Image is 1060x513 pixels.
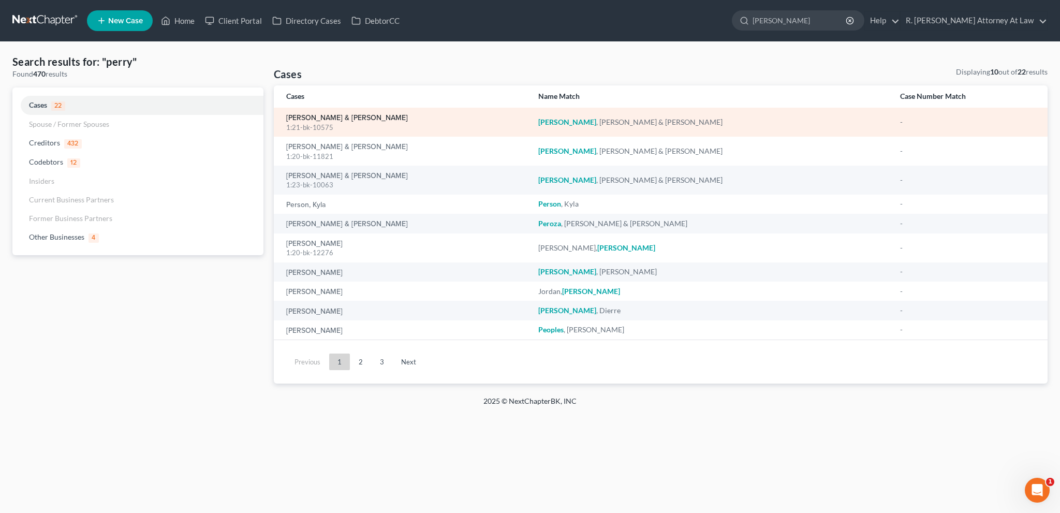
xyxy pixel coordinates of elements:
[12,69,263,79] div: Found results
[286,114,408,122] a: [PERSON_NAME] & [PERSON_NAME]
[67,158,80,168] span: 12
[900,286,1035,297] div: -
[900,305,1035,316] div: -
[286,240,343,247] a: [PERSON_NAME]
[538,305,884,316] div: , Dierre
[538,286,884,297] div: Jordan,
[286,152,522,162] div: 1:20-bk-11821
[901,11,1047,30] a: R. [PERSON_NAME] Attorney At Law
[538,267,596,276] em: [PERSON_NAME]
[900,218,1035,229] div: -
[286,201,326,209] a: Person, Kyla
[865,11,900,30] a: Help
[538,118,596,126] em: [PERSON_NAME]
[538,199,884,209] div: , Kyla
[29,177,54,185] span: Insiders
[108,17,143,25] span: New Case
[89,233,99,243] span: 4
[286,123,522,133] div: 1:21-bk-10575
[274,67,302,81] h4: Cases
[538,146,884,156] div: , [PERSON_NAME] & [PERSON_NAME]
[267,11,346,30] a: Directory Cases
[29,232,84,241] span: Other Businesses
[538,325,564,334] em: Peoples
[286,221,408,228] a: [PERSON_NAME] & [PERSON_NAME]
[29,157,63,166] span: Codebtors
[235,396,825,415] div: 2025 © NextChapterBK, INC
[538,117,884,127] div: , [PERSON_NAME] & [PERSON_NAME]
[286,180,522,190] div: 1:23-bk-10063
[900,325,1035,335] div: -
[200,11,267,30] a: Client Portal
[29,214,112,223] span: Former Business Partners
[538,267,884,277] div: , [PERSON_NAME]
[538,218,884,229] div: , [PERSON_NAME] & [PERSON_NAME]
[1025,478,1050,503] iframe: Intercom live chat
[286,248,522,258] div: 1:20-bk-12276
[329,354,350,370] a: 1
[12,153,263,172] a: Codebtors12
[274,85,530,108] th: Cases
[372,354,392,370] a: 3
[156,11,200,30] a: Home
[12,96,263,115] a: Cases22
[29,120,109,128] span: Spouse / Former Spouses
[538,175,596,184] em: [PERSON_NAME]
[900,243,1035,253] div: -
[286,308,343,315] a: [PERSON_NAME]
[51,101,65,111] span: 22
[990,67,998,76] strong: 10
[29,195,114,204] span: Current Business Partners
[12,115,263,134] a: Spouse / Former Spouses
[1018,67,1026,76] strong: 22
[64,139,82,149] span: 432
[12,190,263,209] a: Current Business Partners
[286,288,343,296] a: [PERSON_NAME]
[286,269,343,276] a: [PERSON_NAME]
[538,219,561,228] em: Peroza
[286,143,408,151] a: [PERSON_NAME] & [PERSON_NAME]
[12,54,263,69] h4: Search results for: "perry"
[900,117,1035,127] div: -
[12,228,263,247] a: Other Businesses4
[753,11,847,30] input: Search by name...
[562,287,620,296] em: [PERSON_NAME]
[393,354,424,370] a: Next
[538,199,561,208] em: Person
[538,325,884,335] div: , [PERSON_NAME]
[956,67,1048,77] div: Displaying out of results
[538,306,596,315] em: [PERSON_NAME]
[12,134,263,153] a: Creditors432
[286,172,408,180] a: [PERSON_NAME] & [PERSON_NAME]
[530,85,892,108] th: Name Match
[346,11,405,30] a: DebtorCC
[12,172,263,190] a: Insiders
[538,243,884,253] div: [PERSON_NAME],
[597,243,655,252] em: [PERSON_NAME]
[900,175,1035,185] div: -
[538,175,884,185] div: , [PERSON_NAME] & [PERSON_NAME]
[29,100,47,109] span: Cases
[29,138,60,147] span: Creditors
[892,85,1048,108] th: Case Number Match
[900,199,1035,209] div: -
[33,69,46,78] strong: 470
[1046,478,1054,486] span: 1
[900,267,1035,277] div: -
[900,146,1035,156] div: -
[286,327,343,334] a: [PERSON_NAME]
[538,146,596,155] em: [PERSON_NAME]
[350,354,371,370] a: 2
[12,209,263,228] a: Former Business Partners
